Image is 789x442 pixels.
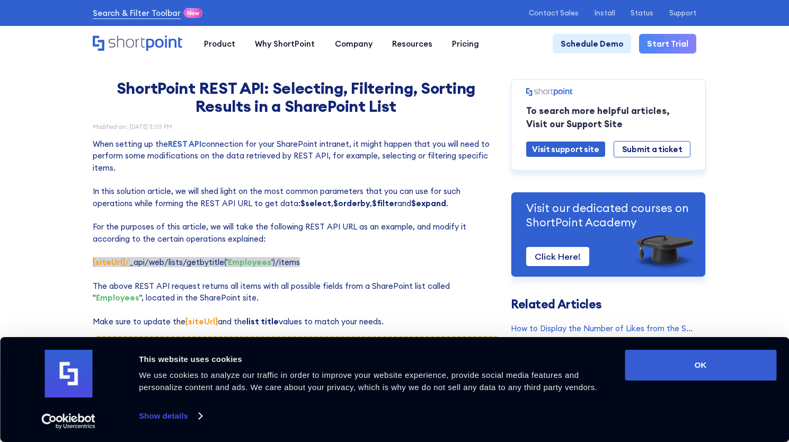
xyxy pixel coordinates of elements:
a: Why ShortPoint [245,34,325,54]
strong: Employees [228,257,271,267]
a: Pricing [442,34,489,54]
div: If you would like to become more familiar with the ShortPoint REST API, please check our solution... [93,336,499,399]
strong: $orderby [333,198,370,208]
div: Resources [392,38,432,50]
a: How to Display the Number of Likes from the SharePoint List Items [511,323,696,334]
img: logo [45,350,92,397]
a: Schedule Demo [553,34,632,54]
a: Submit a ticket [614,141,691,157]
span: We use cookies to analyze our traffic in order to improve your website experience, provide social... [139,370,597,392]
a: Visit support site [526,142,605,157]
strong: list title [246,316,279,326]
a: Start Trial [639,34,696,54]
a: Status [631,9,653,17]
span: ‍ _api/web/lists/getbytitle(' ')/items [93,257,300,267]
a: Company [325,34,382,54]
a: Search & Filter Toolbar [93,7,181,19]
a: Resources [382,34,442,54]
a: Usercentrics Cookiebot - opens in a new window [22,413,115,429]
div: Why ShortPoint [255,38,315,50]
a: Contact Sales [529,9,579,17]
div: Modified on: [DATE] 3:03 PM [93,124,499,130]
a: Home [93,36,184,53]
p: To search more helpful articles, Visit our Support Site [526,104,690,130]
p: Visit our dedicated courses on ShortPoint Academy [526,201,690,229]
div: This website uses cookies [139,353,613,366]
a: Show details [139,408,201,424]
a: Click Here! [526,247,589,267]
a: Product [194,34,245,54]
h1: ShortPoint REST API: Selecting, Filtering, Sorting Results in a SharePoint List [97,79,494,116]
strong: $expand [411,198,446,208]
p: When setting up the connection for your SharePoint intranet, it might happen that you will need t... [93,138,499,328]
strong: {siteUrl} [185,316,218,326]
a: REST API [168,139,201,149]
h3: Related Articles [511,298,696,310]
div: Pricing [452,38,479,50]
div: Product [204,38,235,50]
strong: Employees [96,293,139,303]
a: Install [595,9,615,17]
strong: {siteUrl}/ [93,257,129,267]
button: OK [625,350,776,381]
div: Company [335,38,373,50]
strong: $filter [372,198,397,208]
strong: $select [300,198,331,208]
a: Support [669,9,696,17]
